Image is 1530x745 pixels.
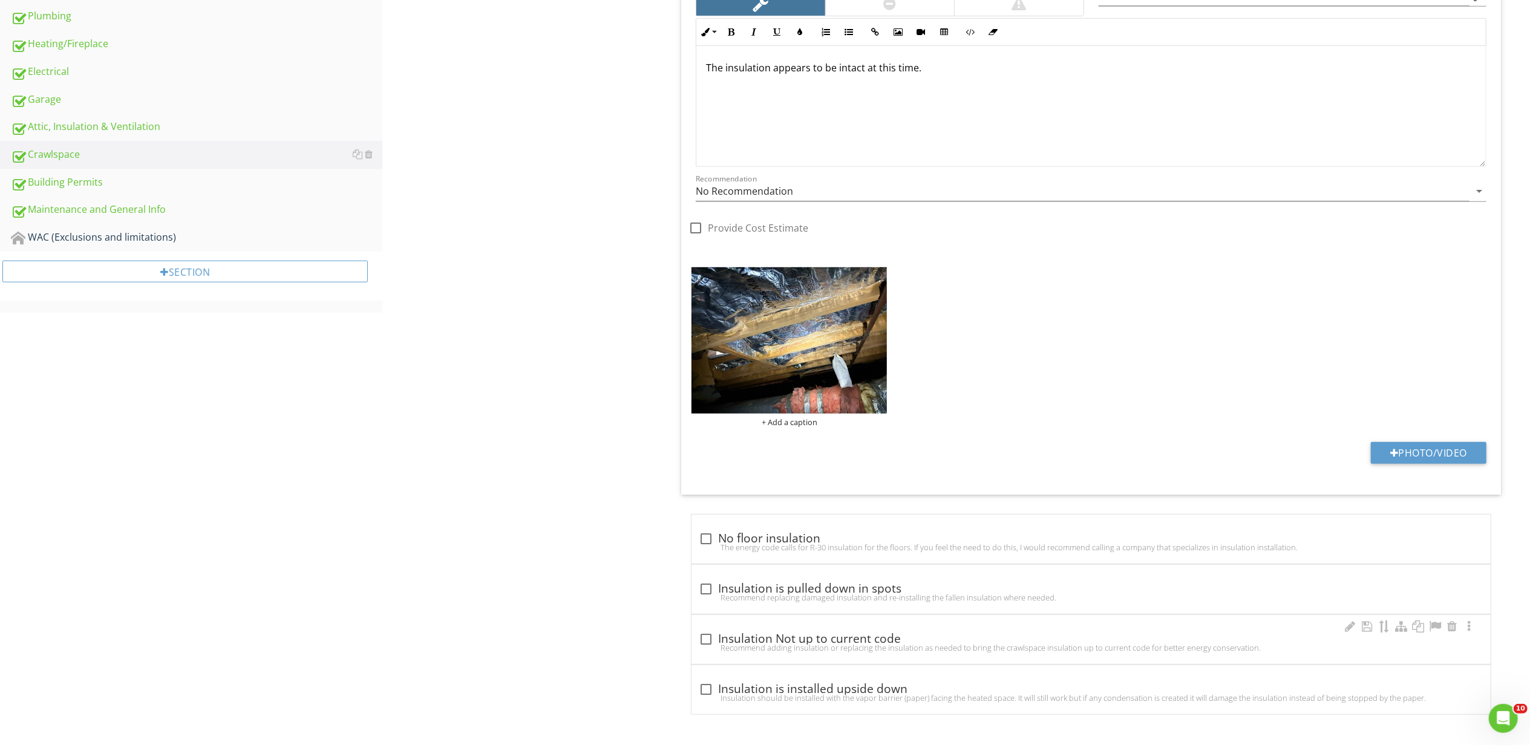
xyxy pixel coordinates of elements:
button: Code View [958,21,981,44]
div: Recommend adding insulation or replacing the insulation as needed to bring the crawlspace insulat... [699,643,1483,652]
div: + Add a caption [691,417,887,427]
input: Recommendation [696,181,1470,201]
div: Electrical [11,64,382,80]
label: Provide Cost Estimate [708,222,808,234]
button: Bold (Ctrl+B) [719,21,742,44]
div: Insulation should be installed with the vapor barrier (paper) facing the heated space. It will st... [699,693,1483,703]
button: Insert Video [909,21,932,44]
div: Garage [11,92,382,108]
div: Maintenance and General Info [11,202,382,218]
div: Plumbing [11,8,382,24]
div: WAC (Exclusions and limitations) [11,230,382,246]
button: Insert Table [932,21,955,44]
div: Heating/Fireplace [11,36,382,52]
button: Unordered List [837,21,860,44]
button: Insert Image (Ctrl+P) [886,21,909,44]
div: Attic, Insulation & Ventilation [11,119,382,135]
div: Section [2,261,368,282]
div: Building Permits [11,175,382,190]
span: 10 [1514,704,1528,714]
button: Clear Formatting [981,21,1004,44]
div: The energy code calls for R-30 insulation for the floors. If you feel the need to do this, I woul... [699,542,1483,552]
button: Ordered List [814,21,837,44]
i: arrow_drop_down [1472,184,1486,198]
button: Photo/Video [1371,442,1486,464]
button: Inline Style [696,21,719,44]
div: Recommend replacing damaged insulation and re-installing the fallen insulation where needed. [699,593,1483,602]
button: Insert Link (Ctrl+K) [863,21,886,44]
button: Underline (Ctrl+U) [765,21,788,44]
img: data [691,267,887,414]
iframe: Intercom live chat [1489,704,1518,733]
button: Italic (Ctrl+I) [742,21,765,44]
button: Colors [788,21,811,44]
p: The insulation appears to be intact at this time. [706,60,1476,75]
div: Crawlspace [11,147,382,163]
